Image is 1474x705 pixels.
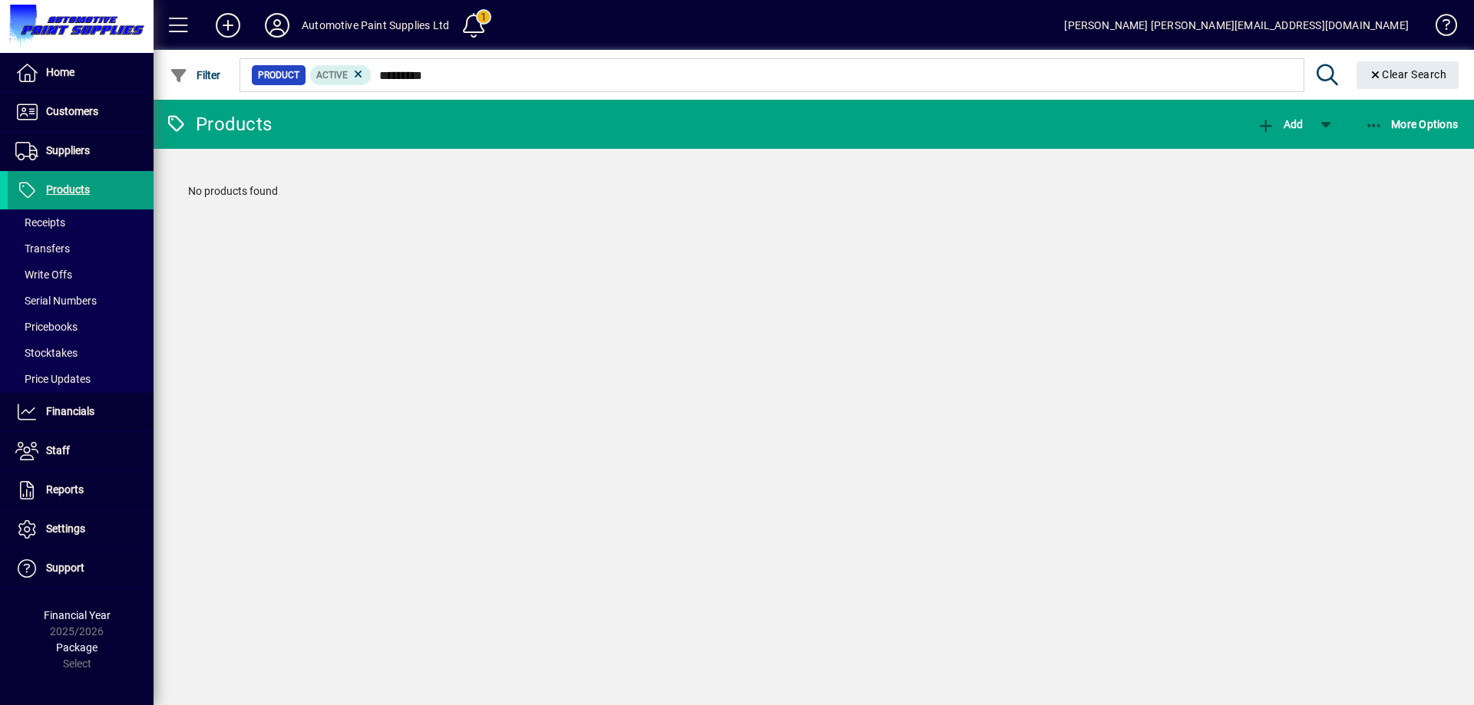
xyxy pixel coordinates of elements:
[15,321,78,333] span: Pricebooks
[173,168,1455,215] div: No products found
[56,641,97,654] span: Package
[8,314,154,340] a: Pricebooks
[8,393,154,431] a: Financials
[253,12,302,39] button: Profile
[1357,61,1459,89] button: Clear
[15,242,70,255] span: Transfers
[1424,3,1455,53] a: Knowledge Base
[258,68,299,83] span: Product
[8,93,154,131] a: Customers
[46,105,98,117] span: Customers
[8,340,154,366] a: Stocktakes
[46,183,90,196] span: Products
[1361,110,1462,138] button: More Options
[1257,118,1303,130] span: Add
[46,66,74,78] span: Home
[46,483,84,496] span: Reports
[310,65,372,85] mat-chip: Activation Status: Active
[8,510,154,549] a: Settings
[15,347,78,359] span: Stocktakes
[1064,13,1409,38] div: [PERSON_NAME] [PERSON_NAME][EMAIL_ADDRESS][DOMAIN_NAME]
[165,112,272,137] div: Products
[15,268,72,281] span: Write Offs
[170,69,221,81] span: Filter
[302,13,449,38] div: Automotive Paint Supplies Ltd
[15,373,91,385] span: Price Updates
[1365,118,1459,130] span: More Options
[46,405,94,417] span: Financials
[8,471,154,509] a: Reports
[8,54,154,92] a: Home
[8,288,154,314] a: Serial Numbers
[1253,110,1307,138] button: Add
[8,236,154,262] a: Transfers
[44,609,111,621] span: Financial Year
[46,144,90,156] span: Suppliers
[46,562,84,574] span: Support
[8,262,154,288] a: Write Offs
[8,432,154,470] a: Staff
[15,216,65,229] span: Receipts
[203,12,253,39] button: Add
[46,522,85,535] span: Settings
[1369,68,1447,81] span: Clear Search
[15,295,97,307] span: Serial Numbers
[8,209,154,236] a: Receipts
[166,61,225,89] button: Filter
[316,70,348,81] span: Active
[46,444,70,456] span: Staff
[8,132,154,170] a: Suppliers
[8,366,154,392] a: Price Updates
[8,549,154,588] a: Support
